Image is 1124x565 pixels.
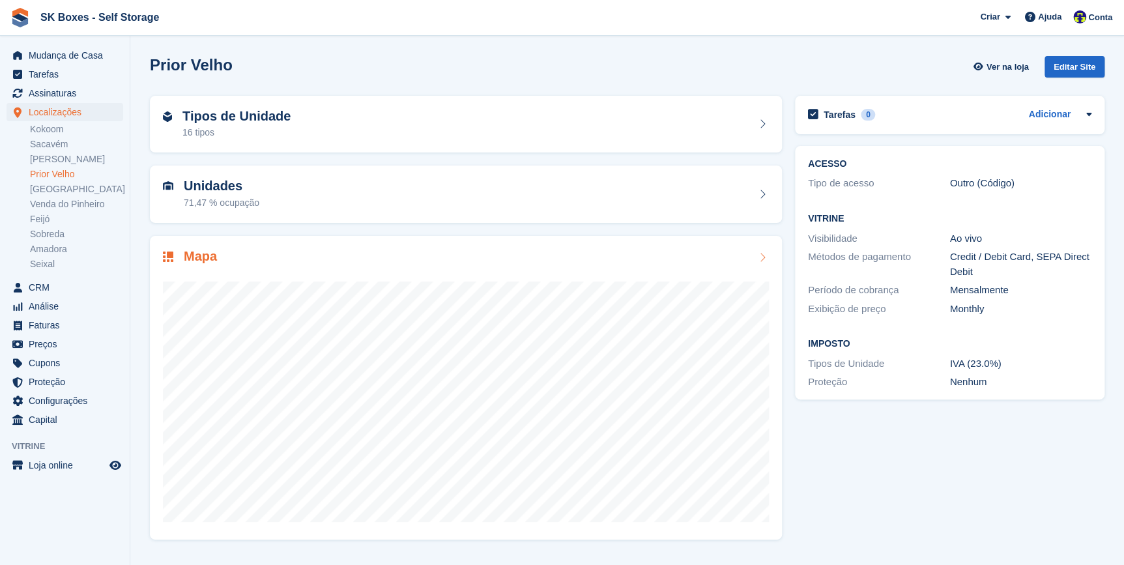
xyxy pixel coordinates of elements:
[7,84,123,102] a: menu
[29,373,107,391] span: Proteção
[30,258,123,270] a: Seixal
[7,278,123,297] a: menu
[163,181,173,190] img: unit-icn-7be61d7bf1b0ce9d3e12c5938cc71ed9869f7b940bace4675aadf7bd6d80202e.svg
[150,56,233,74] h2: Prior Velho
[30,243,123,255] a: Amadora
[29,411,107,429] span: Capital
[950,375,1092,390] div: Nenhum
[29,456,107,474] span: Loja online
[980,10,1000,23] span: Criar
[1088,11,1112,24] span: Conta
[7,456,123,474] a: menu
[182,109,291,124] h2: Tipos de Unidade
[30,228,123,240] a: Sobreda
[808,375,950,390] div: Proteção
[35,7,164,28] a: SK Boxes - Self Storage
[29,84,107,102] span: Assinaturas
[7,316,123,334] a: menu
[30,198,123,210] a: Venda do Pinheiro
[182,126,291,139] div: 16 tipos
[1028,108,1071,123] a: Adicionar
[7,297,123,315] a: menu
[950,283,1092,298] div: Mensalmente
[184,179,259,194] h2: Unidades
[1045,56,1104,83] a: Editar Site
[950,176,1092,191] div: Outro (Código)
[30,153,123,166] a: [PERSON_NAME]
[30,213,123,225] a: Feijó
[29,103,107,121] span: Localizações
[108,457,123,473] a: Loja de pré-visualização
[29,46,107,65] span: Mudança de Casa
[7,103,123,121] a: menu
[824,109,856,121] h2: Tarefas
[29,335,107,353] span: Preços
[808,250,950,279] div: Métodos de pagamento
[184,249,217,264] h2: Mapa
[808,302,950,317] div: Exibição de preço
[987,61,1029,74] span: Ver na loja
[7,65,123,83] a: menu
[1038,10,1061,23] span: Ajuda
[808,231,950,246] div: Visibilidade
[150,96,782,153] a: Tipos de Unidade 16 tipos
[808,339,1091,349] h2: Imposto
[1045,56,1104,78] div: Editar Site
[1073,10,1086,23] img: Rita Ferreira
[950,302,1092,317] div: Monthly
[30,123,123,136] a: Kokoom
[12,440,130,453] span: Vitrine
[950,356,1092,371] div: IVA (23.0%)
[808,356,950,371] div: Tipos de Unidade
[29,354,107,372] span: Cupons
[29,392,107,410] span: Configurações
[163,111,172,122] img: unit-type-icn-2b2737a686de81e16bb02015468b77c625bbabd49415b5ef34ead5e3b44a266d.svg
[29,316,107,334] span: Faturas
[30,183,123,196] a: [GEOGRAPHIC_DATA]
[10,8,30,27] img: stora-icon-8386f47178a22dfd0bd8f6a31ec36ba5ce8667c1dd55bd0f319d3a0aa187defe.svg
[950,250,1092,279] div: Credit / Debit Card, SEPA Direct Debit
[7,335,123,353] a: menu
[808,214,1091,224] h2: Vitrine
[808,159,1091,169] h2: ACESSO
[29,297,107,315] span: Análise
[29,278,107,297] span: CRM
[7,46,123,65] a: menu
[808,283,950,298] div: Período de cobrança
[808,176,950,191] div: Tipo de acesso
[150,166,782,223] a: Unidades 71,47 % ocupação
[7,354,123,372] a: menu
[7,392,123,410] a: menu
[29,65,107,83] span: Tarefas
[30,168,123,181] a: Prior Velho
[184,196,259,210] div: 71,47 % ocupação
[7,411,123,429] a: menu
[30,138,123,151] a: Sacavém
[7,373,123,391] a: menu
[163,252,173,262] img: map-icn-33ee37083ee616e46c38cad1a60f524a97daa1e2b2c8c0bc3eb3415660979fc1.svg
[950,231,1092,246] div: Ao vivo
[861,109,876,121] div: 0
[150,236,782,540] a: Mapa
[971,56,1033,78] a: Ver na loja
